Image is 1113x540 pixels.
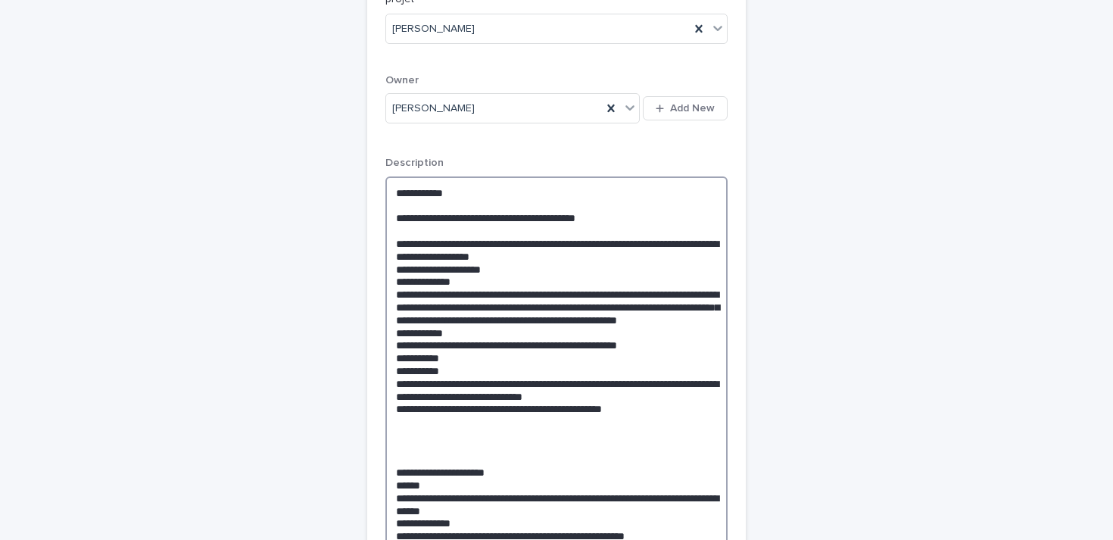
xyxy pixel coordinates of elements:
[385,158,444,168] span: Description
[392,21,475,37] span: [PERSON_NAME]
[670,103,715,114] span: Add New
[385,75,419,86] span: Owner
[643,96,728,120] button: Add New
[392,101,475,117] span: [PERSON_NAME]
